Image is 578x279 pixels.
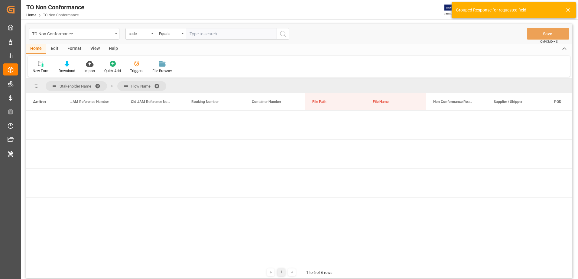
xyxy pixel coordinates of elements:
[131,100,171,104] span: Old JAM Reference Number
[26,183,62,197] div: Press SPACE to select this row.
[26,125,62,139] div: Press SPACE to select this row.
[59,68,75,74] div: Download
[129,30,149,37] div: code
[312,100,326,104] span: File Path
[46,44,63,54] div: Edit
[26,139,62,154] div: Press SPACE to select this row.
[33,68,50,74] div: New Form
[26,13,36,17] a: Home
[306,270,333,276] div: 1 to 6 of 6 rows
[26,3,84,12] div: TO Non Conformance
[159,30,180,37] div: Equals
[277,28,289,40] button: search button
[191,100,219,104] span: Booking Number
[70,100,109,104] span: JAM Reference Number
[252,100,281,104] span: Container Number
[26,111,62,125] div: Press SPACE to select this row.
[278,268,285,276] div: 1
[29,28,119,40] button: open menu
[494,100,522,104] span: Supplier / Shipper
[60,84,91,88] span: Stakeholder Name
[131,84,151,88] span: Flow Name
[104,44,122,54] div: Help
[444,5,465,15] img: Exertis%20JAM%20-%20Email%20Logo.jpg_1722504956.jpg
[84,68,95,74] div: Import
[63,44,86,54] div: Format
[26,44,46,54] div: Home
[540,39,558,44] span: Ctrl/CMD + S
[554,100,561,104] span: POD
[32,30,113,37] div: TO Non Conformance
[104,68,121,74] div: Quick Add
[33,99,46,104] div: Action
[125,28,156,40] button: open menu
[456,7,560,13] div: Grouped Response for requested field
[186,28,277,40] input: Type to search
[86,44,104,54] div: View
[26,168,62,183] div: Press SPACE to select this row.
[130,68,143,74] div: Triggers
[433,100,474,104] span: Non Conformance Reason
[373,100,388,104] span: File Name
[527,28,569,40] button: Save
[156,28,186,40] button: open menu
[26,154,62,168] div: Press SPACE to select this row.
[152,68,172,74] div: File Browser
